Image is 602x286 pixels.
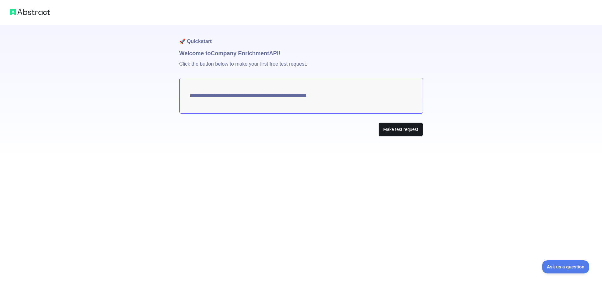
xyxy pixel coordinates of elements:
iframe: Toggle Customer Support [542,260,589,273]
button: Make test request [378,122,423,137]
img: Abstract logo [10,8,50,16]
h1: 🚀 Quickstart [179,25,423,49]
h1: Welcome to Company Enrichment API! [179,49,423,58]
p: Click the button below to make your first free test request. [179,58,423,78]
